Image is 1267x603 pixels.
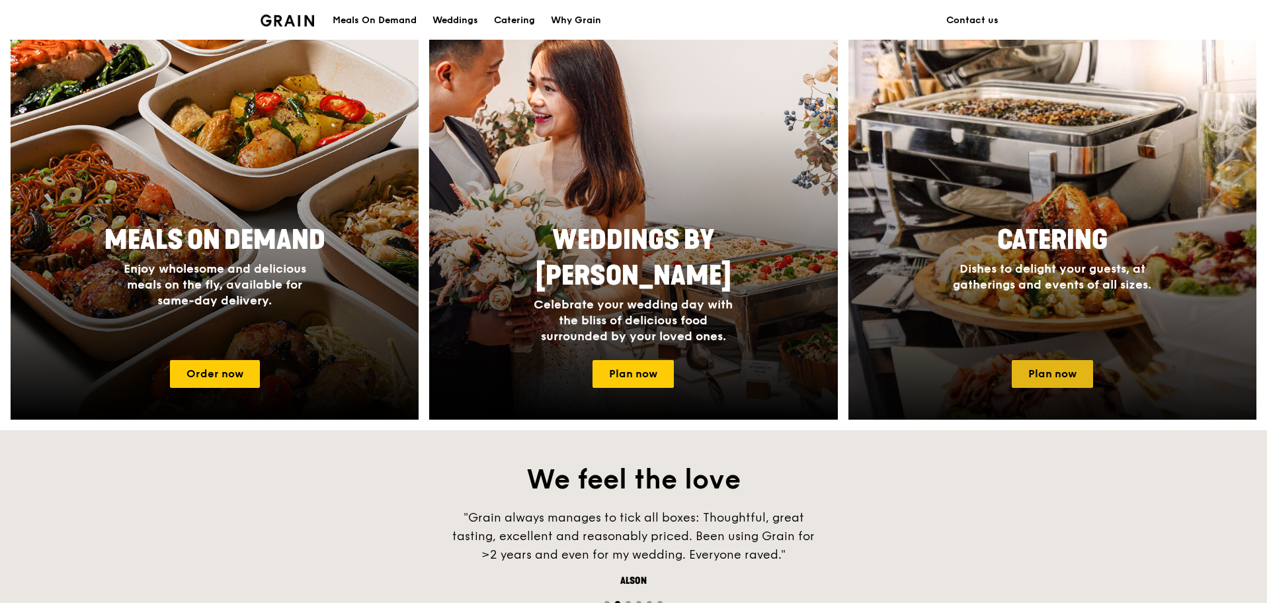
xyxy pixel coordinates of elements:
span: Meals On Demand [104,224,325,256]
a: Weddings [425,1,486,40]
a: Plan now [1012,360,1093,388]
a: Catering [486,1,543,40]
div: Meals On Demand [333,1,417,40]
div: Why Grain [551,1,601,40]
a: Why Grain [543,1,609,40]
div: Weddings [432,1,478,40]
div: Alson [435,575,832,588]
a: Weddings by [PERSON_NAME]Celebrate your wedding day with the bliss of delicious food surrounded b... [429,34,837,420]
span: Enjoy wholesome and delicious meals on the fly, available for same-day delivery. [124,261,306,308]
div: Catering [494,1,535,40]
span: Weddings by [PERSON_NAME] [536,224,731,292]
a: CateringDishes to delight your guests, at gatherings and events of all sizes.Plan now [848,34,1256,420]
span: Celebrate your wedding day with the bliss of delicious food surrounded by your loved ones. [534,297,733,344]
a: Contact us [938,1,1006,40]
a: Meals On DemandEnjoy wholesome and delicious meals on the fly, available for same-day delivery.Or... [11,34,419,420]
a: Plan now [593,360,674,388]
span: Catering [997,224,1108,256]
img: Grain [261,15,314,26]
div: "Grain always manages to tick all boxes: Thoughtful, great tasting, excellent and reasonably pric... [435,508,832,564]
a: Order now [170,360,260,388]
span: Dishes to delight your guests, at gatherings and events of all sizes. [953,261,1151,292]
